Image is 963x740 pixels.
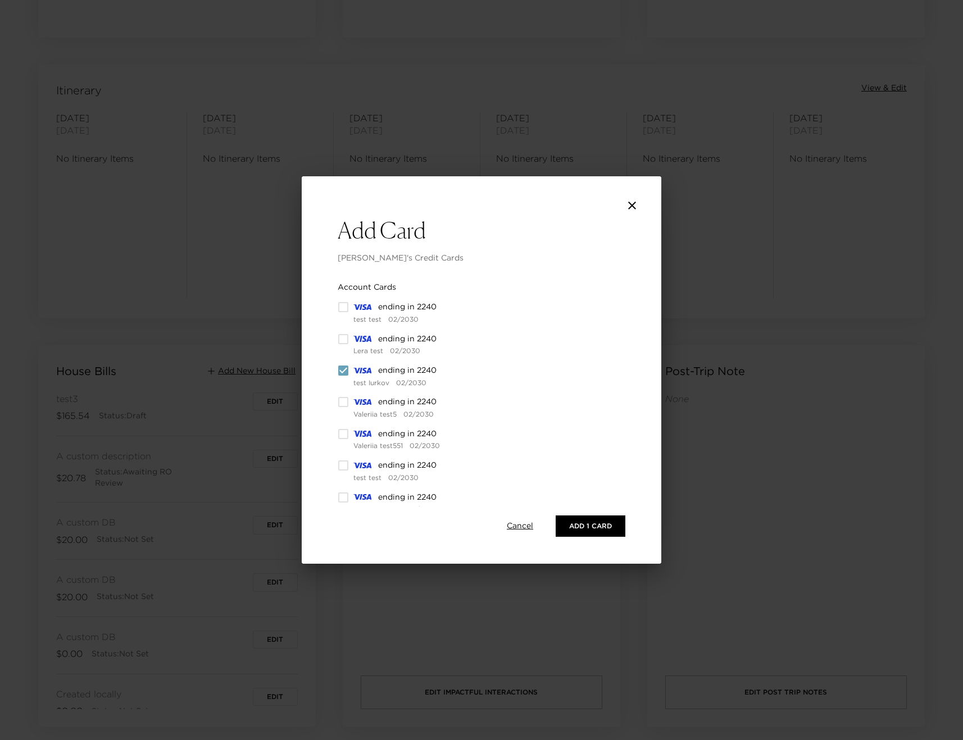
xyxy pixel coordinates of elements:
p: 02/2030 [388,473,419,483]
p: 02/2030 [410,441,440,451]
p: Valeriia test551 [353,441,403,451]
button: Add 1 Card [556,515,625,537]
button: Cancel [507,520,533,532]
p: 02/2030 [403,410,434,419]
img: credit card type [353,494,371,500]
p: test Iurkov [353,378,389,388]
p: test test [353,473,381,483]
p: Lera test [353,346,383,356]
span: ending in 2240 [378,302,437,313]
p: 02/2030 [407,505,438,514]
span: ending in 2240 [378,460,437,471]
img: credit card type [353,463,371,468]
span: ending in 2240 [378,492,437,503]
img: credit card type [353,336,371,341]
p: 02/2030 [388,315,419,325]
p: test test [353,315,381,325]
img: credit card type [353,399,371,405]
span: ending in 2240 [378,334,437,345]
button: close [621,194,643,217]
p: 02/2030 [396,378,426,388]
span: ending in 2240 [378,428,437,440]
p: Valeriia test55 [353,505,401,514]
p: 02/2030 [390,346,420,356]
span: ending in 2240 [378,365,437,376]
span: ending in 2240 [378,396,437,408]
img: credit card type [353,304,371,310]
img: credit card type [353,368,371,373]
p: Valeriia test5 [353,410,397,419]
span: Account Cards [338,282,505,293]
h3: Add Card [338,217,625,244]
span: [PERSON_NAME]'s Credit Cards [338,253,625,264]
img: credit card type [353,431,371,436]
